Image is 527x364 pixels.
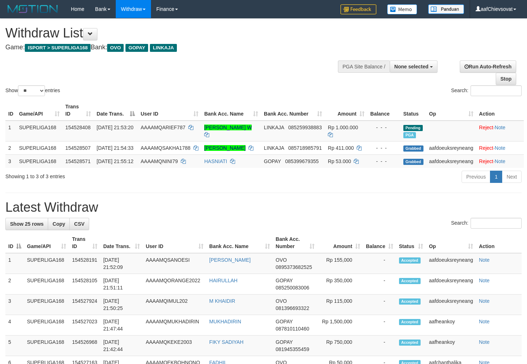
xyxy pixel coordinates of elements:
td: 154528191 [69,253,100,274]
th: Bank Acc. Number: activate to sort column ascending [261,100,325,121]
td: · [476,141,524,154]
th: Status [400,100,426,121]
a: 1 [490,171,502,183]
th: User ID: activate to sort column ascending [143,233,206,253]
td: AAAAMQIMUL202 [143,295,206,315]
td: Rp 350,000 [317,274,363,295]
th: Status: activate to sort column ascending [396,233,426,253]
label: Search: [451,85,522,96]
span: Accepted [399,298,421,305]
span: OVO [276,257,287,263]
span: AAAAMQSAKHA1788 [141,145,191,151]
span: GOPAY [276,278,293,283]
td: AAAAMQKEKE2003 [143,336,206,356]
td: 154528105 [69,274,100,295]
span: ISPORT > SUPERLIGA168 [25,44,91,52]
span: Accepted [399,278,421,284]
div: Showing 1 to 3 of 3 entries [5,170,214,180]
td: [DATE] 21:47:44 [100,315,143,336]
div: - - - [370,144,398,152]
td: [DATE] 21:52:09 [100,253,143,274]
td: aafdoeuksreyneang [426,154,476,168]
th: ID: activate to sort column descending [5,233,24,253]
span: AAAAMQNINI79 [141,158,178,164]
span: 154528571 [65,158,91,164]
td: aafdoeuksreyneang [426,274,476,295]
th: Op: activate to sort column ascending [426,100,476,121]
th: Action [476,233,522,253]
span: [DATE] 21:54:33 [97,145,133,151]
td: 1 [5,121,16,141]
a: HASNIATI [204,158,227,164]
th: Date Trans.: activate to sort column descending [94,100,138,121]
a: Show 25 rows [5,218,48,230]
td: Rp 115,000 [317,295,363,315]
td: SUPERLIGA168 [24,315,69,336]
td: - [363,295,396,315]
td: aafheankoy [426,315,476,336]
td: Rp 750,000 [317,336,363,356]
a: Reject [479,145,494,151]
td: [DATE] 21:42:44 [100,336,143,356]
a: Reject [479,125,494,130]
span: [DATE] 21:55:12 [97,158,133,164]
td: 154526968 [69,336,100,356]
img: Button%20Memo.svg [387,4,417,14]
label: Show entries [5,85,60,96]
td: aafdoeuksreyneang [426,141,476,154]
td: aafdoeuksreyneang [426,253,476,274]
img: Feedback.jpg [340,4,376,14]
span: LINKAJA [150,44,177,52]
a: Note [479,339,490,345]
span: CSV [74,221,84,227]
a: Note [479,319,490,324]
span: Marked by aafsengchandara [403,132,416,138]
h1: Withdraw List [5,26,344,40]
td: 2 [5,141,16,154]
span: Rp 53.000 [328,158,351,164]
th: Balance [367,100,400,121]
th: ID [5,100,16,121]
span: Copy 085718985791 to clipboard [288,145,322,151]
span: Grabbed [403,159,423,165]
a: Note [495,145,505,151]
td: AAAAMQSANOESI [143,253,206,274]
td: 2 [5,274,24,295]
span: Copy 085399679355 to clipboard [285,158,319,164]
input: Search: [471,218,522,229]
span: Copy 085250083006 to clipboard [276,285,309,291]
span: Accepted [399,340,421,346]
td: Rp 155,000 [317,253,363,274]
a: Note [479,298,490,304]
th: Trans ID: activate to sort column ascending [69,233,100,253]
span: Show 25 rows [10,221,43,227]
td: · [476,121,524,141]
th: User ID: activate to sort column ascending [138,100,201,121]
span: Accepted [399,257,421,264]
td: AAAAMQMUKHADIRIN [143,315,206,336]
h1: Latest Withdraw [5,200,522,215]
a: Note [495,125,505,130]
span: Accepted [399,319,421,325]
th: Bank Acc. Name: activate to sort column ascending [201,100,261,121]
th: Game/API: activate to sort column ascending [24,233,69,253]
th: Balance: activate to sort column ascending [363,233,396,253]
span: 154528408 [65,125,91,130]
td: [DATE] 21:50:25 [100,295,143,315]
span: OVO [107,44,124,52]
span: OVO [276,298,287,304]
span: GOPAY [276,339,293,345]
th: Amount: activate to sort column ascending [317,233,363,253]
input: Search: [471,85,522,96]
span: GOPAY [276,319,293,324]
a: Previous [462,171,490,183]
a: Next [502,171,522,183]
a: Note [479,257,490,263]
div: - - - [370,158,398,165]
a: MUKHADIRIN [209,319,241,324]
a: [PERSON_NAME] [204,145,246,151]
td: Rp 1,500,000 [317,315,363,336]
td: AAAAMQORANGE2022 [143,274,206,295]
span: 154528507 [65,145,91,151]
div: - - - [370,124,398,131]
